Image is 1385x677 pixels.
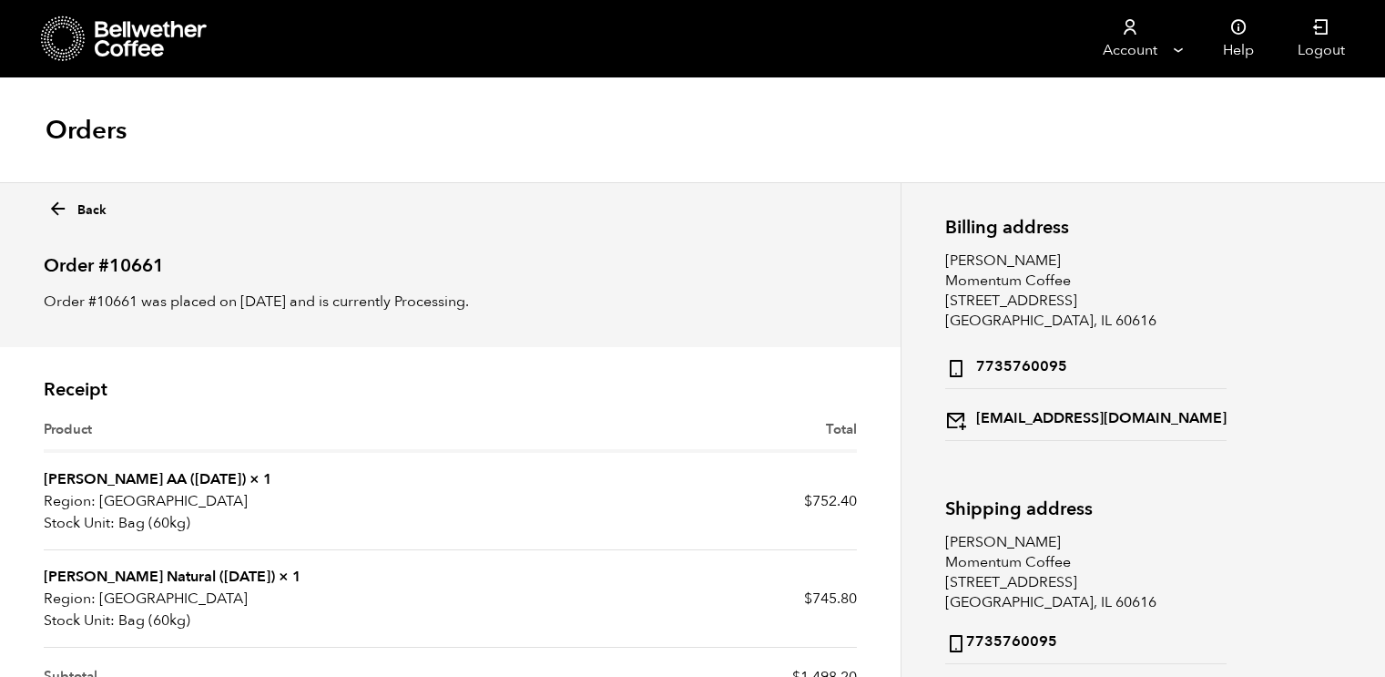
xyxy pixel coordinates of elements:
strong: Stock Unit: [44,512,115,534]
p: Order #10661 was placed on [DATE] and is currently Processing. [44,291,857,313]
th: Total [450,419,856,453]
th: Product [44,419,450,453]
p: Bag (60kg) [44,610,450,631]
bdi: 752.40 [804,491,857,511]
strong: Region: [44,490,96,512]
h2: Billing address [945,217,1227,238]
bdi: 745.80 [804,589,857,609]
strong: × 1 [250,469,272,489]
h2: Order #10661 [44,240,857,277]
strong: 7735760095 [945,353,1067,379]
strong: [EMAIL_ADDRESS][DOMAIN_NAME] [945,405,1227,431]
p: [GEOGRAPHIC_DATA] [44,490,450,512]
a: [PERSON_NAME] AA ([DATE]) [44,469,246,489]
strong: 7735760095 [945,628,1057,654]
strong: Stock Unit: [44,610,115,631]
p: [GEOGRAPHIC_DATA] [44,588,450,610]
span: $ [804,491,812,511]
a: [PERSON_NAME] Natural ([DATE]) [44,567,275,587]
span: $ [804,589,812,609]
a: Back [47,193,107,220]
strong: Region: [44,588,96,610]
h2: Shipping address [945,498,1227,519]
address: [PERSON_NAME] Momentum Coffee [STREET_ADDRESS] [GEOGRAPHIC_DATA], IL 60616 [945,251,1227,441]
address: [PERSON_NAME] Momentum Coffee [STREET_ADDRESS] [GEOGRAPHIC_DATA], IL 60616 [945,532,1227,664]
h2: Receipt [44,379,857,401]
p: Bag (60kg) [44,512,450,534]
h1: Orders [46,114,127,147]
strong: × 1 [279,567,301,587]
